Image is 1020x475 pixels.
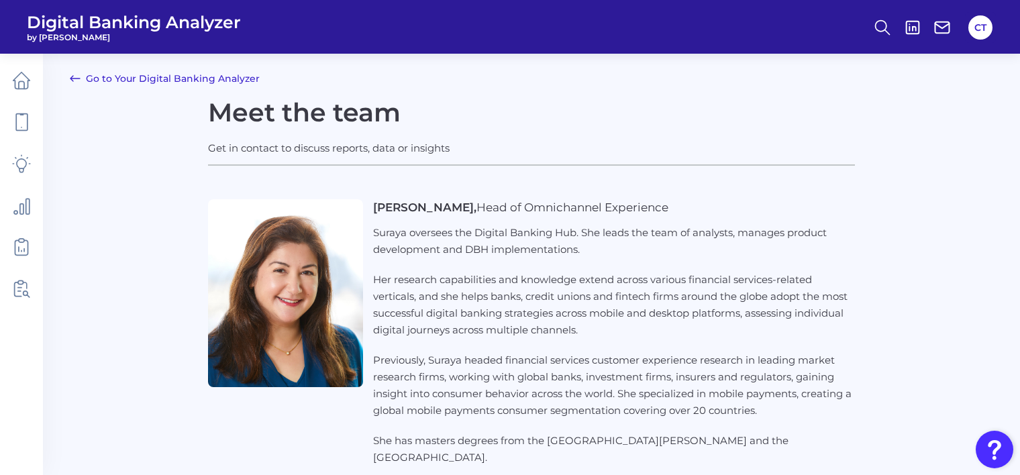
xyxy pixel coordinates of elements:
p: Previously, Suraya headed financial services customer experience research in leading market resea... [373,352,855,419]
div: Get in contact to discuss reports, data or insights [208,142,854,166]
p: Suraya oversees the Digital Banking Hub. She leads the team of analysts, manages product developm... [373,224,855,258]
span: Head of Omnichannel Experience [476,201,668,214]
p: Her research capabilities and knowledge extend across various financial services-related vertical... [373,271,855,338]
button: CT [968,15,992,40]
img: MicrosoftTeams-image_(77).png [208,199,362,387]
span: by [PERSON_NAME] [27,32,241,42]
button: Open Resource Center [976,431,1013,468]
span: Digital Banking Analyzer [27,12,241,32]
a: Go to Your Digital Banking Analyzer [70,70,260,87]
div: [PERSON_NAME], [373,199,855,216]
p: She has masters degrees from the [GEOGRAPHIC_DATA][PERSON_NAME] and the [GEOGRAPHIC_DATA]. [373,432,855,466]
h1: Meet the team [208,97,854,136]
